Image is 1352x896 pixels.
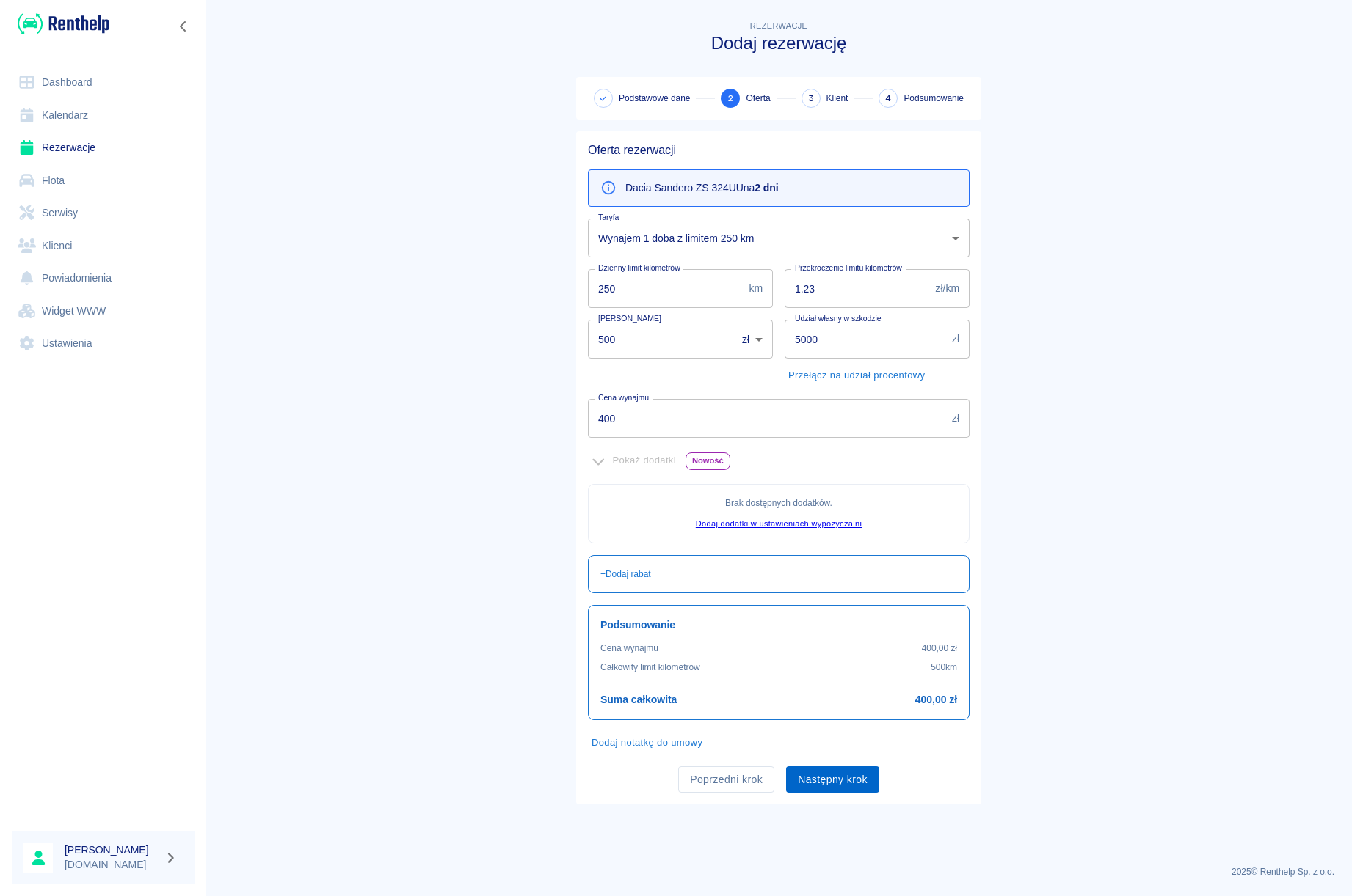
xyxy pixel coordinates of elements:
[12,66,195,99] a: Dashboard
[795,262,902,273] label: Przekroczenie limitu kilometrów
[785,364,928,387] button: Przełącz na udział procentowy
[12,229,195,262] a: Klienci
[749,281,763,296] p: km
[65,842,159,857] h6: [PERSON_NAME]
[588,143,970,158] h5: Oferta rezerwacji
[600,642,658,655] p: Cena wynajmu
[12,12,109,36] a: Renthelp logo
[931,661,957,674] p: 500 km
[952,411,959,426] p: zł
[12,327,195,360] a: Ustawienia
[600,568,651,581] p: + Dodaj rabat
[12,99,195,132] a: Kalendarz
[12,295,195,328] a: Widget WWW
[746,92,770,105] span: Oferta
[588,732,706,754] button: Dodaj notatkę do umowy
[808,91,814,106] span: 3
[598,313,661,324] label: [PERSON_NAME]
[686,453,730,469] span: Nowość
[755,182,778,194] b: 2 dni
[12,262,195,295] a: Powiadomienia
[600,617,957,633] h6: Podsumowanie
[678,766,774,793] button: Poprzedni krok
[600,692,677,708] h6: Suma całkowita
[576,33,981,54] h3: Dodaj rezerwację
[600,496,957,510] p: Brak dostępnych dodatków .
[625,180,779,196] p: Dacia Sandero ZS 324UU na
[795,313,882,324] label: Udział własny w szkodzie
[904,92,964,105] span: Podsumowanie
[598,212,619,223] label: Taryfa
[750,21,807,30] span: Rezerwacje
[619,92,690,105] span: Podstawowe dane
[598,392,649,403] label: Cena wynajmu
[732,320,773,359] div: zł
[12,131,195,164] a: Rezerwacje
[600,661,700,674] p: Całkowity limit kilometrów
[65,857,159,873] p: [DOMAIN_NAME]
[12,197,195,229] a: Serwisy
[12,164,195,197] a: Flota
[18,12,109,36] img: Renthelp logo
[598,262,680,273] label: Dzienny limit kilometrów
[223,865,1334,878] p: 2025 © Renthelp Sp. z o.o.
[885,91,891,106] span: 4
[915,692,957,708] h6: 400,00 zł
[826,92,848,105] span: Klient
[936,281,959,296] p: zł/km
[922,642,957,655] p: 400,00 zł
[696,519,862,528] a: Dodaj dodatki w ustawieniach wypożyczalni
[588,219,970,257] div: Wynajem 1 doba z limitem 250 km
[952,331,959,347] p: zł
[786,766,879,793] button: Następny krok
[172,17,195,36] button: Zwiń nawigację
[728,91,733,106] span: 2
